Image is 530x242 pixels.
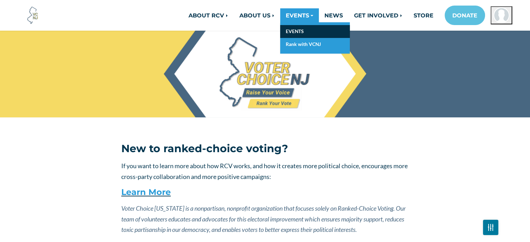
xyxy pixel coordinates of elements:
a: DONATE [445,6,485,25]
em: Voter Choice [US_STATE] is a nonpartisan, nonprofit organization that focuses solely on Ranked-Ch... [121,204,406,233]
h3: New to ranked-choice voting? [121,142,409,155]
a: Learn More [121,187,171,197]
a: NEWS [319,8,348,22]
nav: Main navigation [122,6,512,25]
img: Voter Choice NJ [23,6,42,25]
div: EVENTS [280,22,350,54]
a: STORE [408,8,439,22]
p: If you want to learn more about how RCV works, and how it creates more political choice, encourag... [121,161,409,182]
img: Fader [488,226,493,229]
a: EVENTS [280,25,350,38]
img: Philip Welsh [493,7,509,23]
a: ABOUT RCV [183,8,234,22]
a: ABOUT US [234,8,280,22]
a: Rank with VCNJ [280,38,350,51]
a: GET INVOLVED [348,8,408,22]
button: Open profile menu for Philip Welsh [491,6,512,24]
a: EVENTS [280,8,319,22]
